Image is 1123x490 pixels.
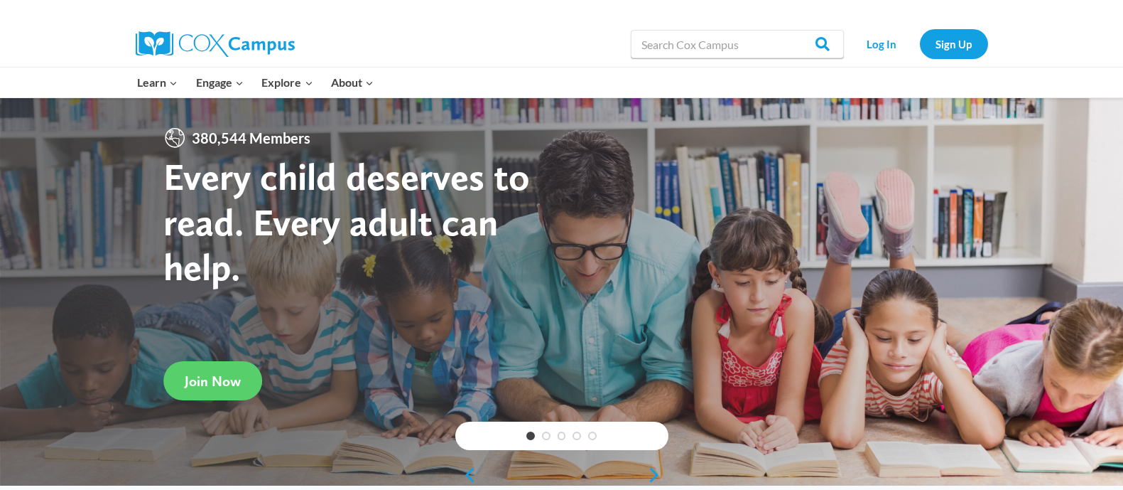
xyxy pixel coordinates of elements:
[185,373,241,390] span: Join Now
[588,432,597,440] a: 5
[851,29,913,58] a: Log In
[851,29,988,58] nav: Secondary Navigation
[196,73,244,92] span: Engage
[331,73,374,92] span: About
[129,68,383,97] nav: Primary Navigation
[631,30,844,58] input: Search Cox Campus
[455,461,668,489] div: content slider buttons
[163,154,530,289] strong: Every child deserves to read. Every adult can help.
[136,31,295,57] img: Cox Campus
[163,361,262,400] a: Join Now
[455,467,477,484] a: previous
[573,432,581,440] a: 4
[558,432,566,440] a: 3
[542,432,550,440] a: 2
[186,127,316,149] span: 380,544 Members
[261,73,313,92] span: Explore
[137,73,178,92] span: Learn
[526,432,535,440] a: 1
[920,29,988,58] a: Sign Up
[647,467,668,484] a: next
